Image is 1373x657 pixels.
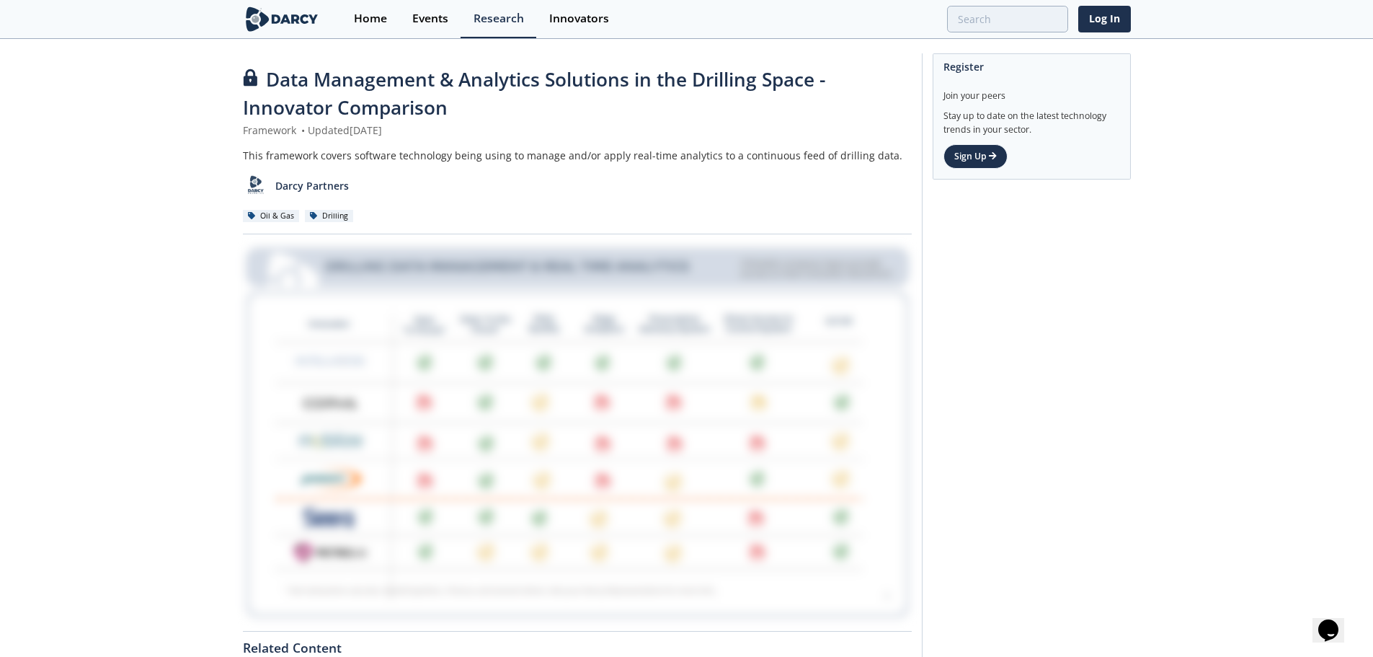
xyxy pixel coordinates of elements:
[1312,599,1359,643] iframe: chat widget
[1078,6,1131,32] a: Log In
[243,6,321,32] img: logo-wide.svg
[305,210,354,223] div: Drilling
[947,6,1068,32] input: Advanced Search
[243,123,912,138] div: Framework Updated [DATE]
[943,102,1120,136] div: Stay up to date on the latest technology trends in your sector.
[474,13,524,25] div: Research
[412,13,448,25] div: Events
[943,79,1120,102] div: Join your peers
[943,54,1120,79] div: Register
[275,178,349,193] p: Darcy Partners
[243,148,912,163] div: This framework covers software technology being using to manage and/or apply real-time analytics ...
[243,210,300,223] div: Oil & Gas
[299,123,308,137] span: •
[243,66,825,120] span: Data Management & Analytics Solutions in the Drilling Space - Innovator Comparison
[943,144,1008,169] a: Sign Up
[243,632,912,655] div: Related Content
[354,13,387,25] div: Home
[549,13,609,25] div: Innovators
